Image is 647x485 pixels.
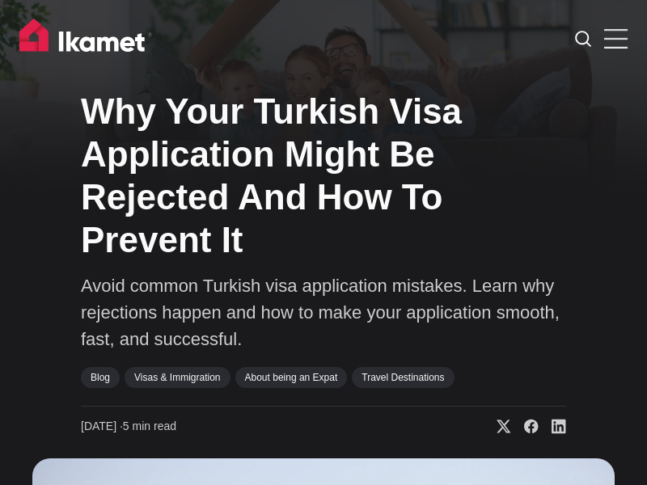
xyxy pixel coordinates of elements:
[19,19,152,59] img: Ikamet home
[81,91,566,261] h1: Why Your Turkish Visa Application Might Be Rejected And How To Prevent It
[511,419,539,435] a: Share on Facebook
[235,367,348,388] a: About being an Expat
[81,272,566,352] p: Avoid common Turkish visa application mistakes. Learn why rejections happen and how to make your ...
[81,419,176,435] time: 5 min read
[539,419,566,435] a: Share on Linkedin
[81,367,120,388] a: Blog
[81,420,123,432] span: [DATE] ∙
[352,367,454,388] a: Travel Destinations
[484,419,511,435] a: Share on X
[125,367,230,388] a: Visas & Immigration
